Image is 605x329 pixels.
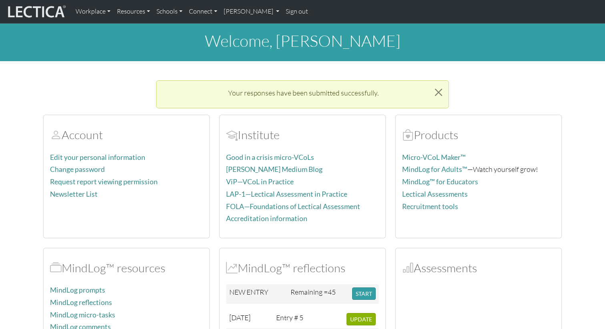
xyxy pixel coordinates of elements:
a: Resources [114,3,153,20]
a: Sign out [282,3,311,20]
a: Request report viewing permission [50,177,158,186]
a: MindLog prompts [50,286,105,294]
span: 45 [328,287,336,296]
h2: Account [50,128,203,142]
td: NEW ENTRY [226,284,287,303]
a: MindLog reflections [50,298,112,307]
a: Good in a crisis micro-VCoLs [226,153,314,162]
span: [DATE] [229,313,250,322]
button: UPDATE [347,313,376,325]
span: Products [402,128,414,142]
h2: Institute [226,128,379,142]
span: Account [226,128,238,142]
h2: MindLog™ resources [50,261,203,275]
p: —Watch yourself grow! [402,164,555,175]
a: MindLog for Adults™ [402,165,467,173]
span: Assessments [402,261,414,275]
button: Close [429,81,449,104]
h2: MindLog™ reflections [226,261,379,275]
a: Schools [153,3,186,20]
a: Recruitment tools [402,202,458,211]
img: lecticalive [6,4,66,19]
a: ViP—VCoL in Practice [226,177,294,186]
span: UPDATE [350,316,372,323]
a: Connect [186,3,220,20]
p: Your responses have been submitted successfully. [169,87,438,98]
td: Entry # 5 [273,310,309,329]
a: [PERSON_NAME] Medium Blog [226,165,323,173]
span: Account [50,128,62,142]
button: START [352,287,376,300]
h2: Assessments [402,261,555,275]
a: Change password [50,165,105,173]
td: Remaining = [287,284,349,303]
a: Micro-VCoL Maker™ [402,153,466,162]
a: Workplace [72,3,114,20]
a: FOLA—Foundations of Lectical Assessment [226,202,360,211]
a: LAP-1—Lectical Assessment in Practice [226,190,347,198]
h2: Products [402,128,555,142]
a: MindLog™ for Educators [402,177,478,186]
a: Accreditation information [226,214,307,223]
a: Edit your personal information [50,153,145,162]
a: [PERSON_NAME] [220,3,282,20]
a: MindLog micro-tasks [50,311,115,319]
span: MindLog [226,261,238,275]
a: Newsletter List [50,190,98,198]
a: Lectical Assessments [402,190,468,198]
span: MindLog™ resources [50,261,62,275]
